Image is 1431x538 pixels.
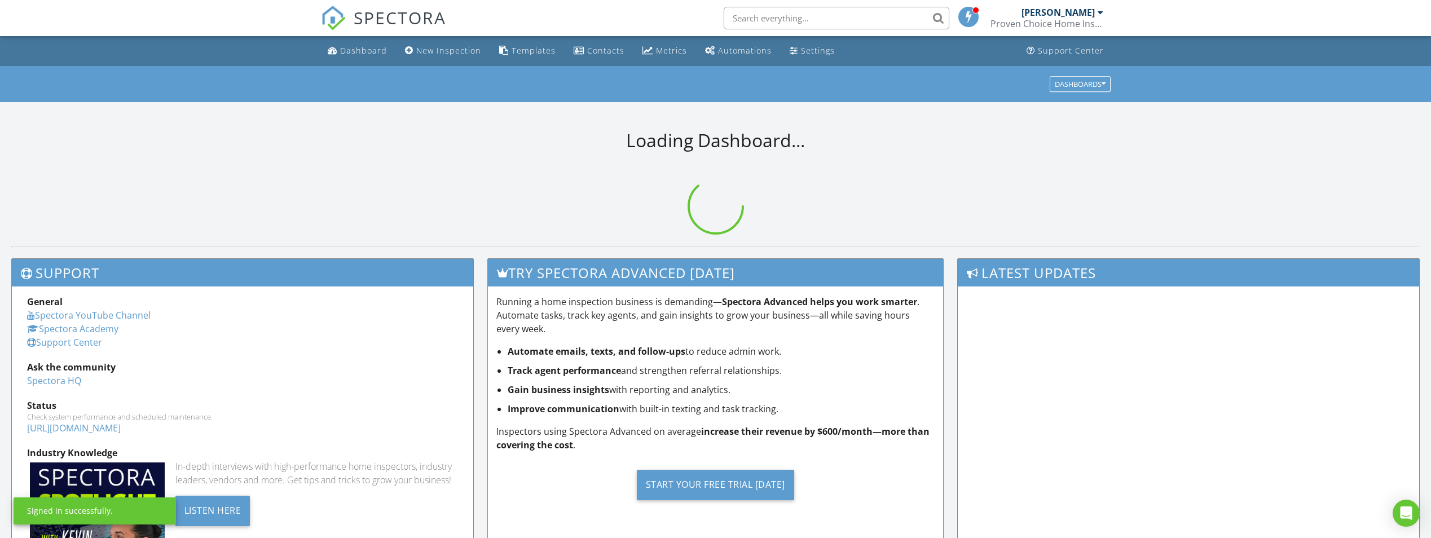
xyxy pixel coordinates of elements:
[587,45,624,56] div: Contacts
[27,422,121,434] a: [URL][DOMAIN_NAME]
[340,45,387,56] div: Dashboard
[718,45,772,56] div: Automations
[1393,500,1420,527] div: Open Intercom Messenger
[569,41,629,61] a: Contacts
[990,18,1103,29] div: Proven Choice Home Inspection
[1055,80,1106,88] div: Dashboards
[27,296,63,308] strong: General
[27,399,458,412] div: Status
[323,41,391,61] a: Dashboard
[1021,7,1095,18] div: [PERSON_NAME]
[785,41,839,61] a: Settings
[508,345,934,358] li: to reduce admin work.
[508,345,685,358] strong: Automate emails, texts, and follow-ups
[321,6,346,30] img: The Best Home Inspection Software - Spectora
[27,360,458,374] div: Ask the community
[508,364,621,377] strong: Track agent performance
[175,504,250,516] a: Listen Here
[27,412,458,421] div: Check system performance and scheduled maintenance.
[722,296,917,308] strong: Spectora Advanced helps you work smarter
[724,7,949,29] input: Search everything...
[656,45,687,56] div: Metrics
[638,41,692,61] a: Metrics
[321,15,446,39] a: SPECTORA
[701,41,776,61] a: Automations (Basic)
[958,259,1419,286] h3: Latest Updates
[175,460,459,487] div: In-depth interviews with high-performance home inspectors, industry leaders, vendors and more. Ge...
[496,461,934,509] a: Start Your Free Trial [DATE]
[27,446,458,460] div: Industry Knowledge
[637,470,794,500] div: Start Your Free Trial [DATE]
[488,259,943,286] h3: Try spectora advanced [DATE]
[508,403,619,415] strong: Improve communication
[354,6,446,29] span: SPECTORA
[496,425,930,451] strong: increase their revenue by $600/month—more than covering the cost
[27,323,118,335] a: Spectora Academy
[1022,41,1108,61] a: Support Center
[512,45,556,56] div: Templates
[801,45,835,56] div: Settings
[27,309,151,321] a: Spectora YouTube Channel
[1038,45,1104,56] div: Support Center
[495,41,560,61] a: Templates
[496,295,934,336] p: Running a home inspection business is demanding— . Automate tasks, track key agents, and gain ins...
[27,374,81,387] a: Spectora HQ
[496,425,934,452] p: Inspectors using Spectora Advanced on average .
[416,45,481,56] div: New Inspection
[508,383,609,396] strong: Gain business insights
[12,259,473,286] h3: Support
[400,41,486,61] a: New Inspection
[1050,76,1111,92] button: Dashboards
[508,402,934,416] li: with built-in texting and task tracking.
[508,383,934,396] li: with reporting and analytics.
[27,505,113,517] div: Signed in successfully.
[27,336,102,349] a: Support Center
[175,496,250,526] div: Listen Here
[508,364,934,377] li: and strengthen referral relationships.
